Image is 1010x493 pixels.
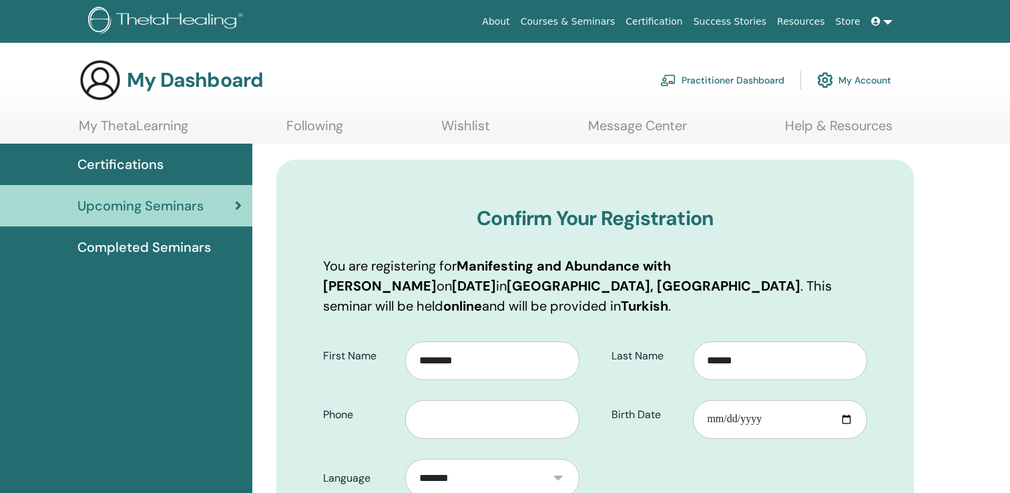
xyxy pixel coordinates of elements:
label: Last Name [601,343,694,369]
span: Certifications [77,154,164,174]
span: Upcoming Seminars [77,196,204,216]
p: You are registering for on in . This seminar will be held and will be provided in . [323,256,867,316]
b: online [443,297,482,315]
label: First Name [313,343,405,369]
h3: My Dashboard [127,68,263,92]
a: Success Stories [688,9,772,34]
label: Phone [313,402,405,428]
a: Certification [620,9,688,34]
h3: Confirm Your Registration [323,206,867,230]
a: Message Center [588,118,687,144]
a: My ThetaLearning [79,118,188,144]
b: [DATE] [452,277,496,295]
b: Manifesting and Abundance with [PERSON_NAME] [323,257,671,295]
img: cog.svg [817,69,833,92]
span: Completed Seminars [77,237,211,257]
a: Resources [772,9,830,34]
img: generic-user-icon.jpg [79,59,121,102]
a: About [477,9,515,34]
a: Courses & Seminars [515,9,621,34]
img: chalkboard-teacher.svg [660,74,676,86]
a: Wishlist [441,118,490,144]
a: Help & Resources [785,118,893,144]
b: Turkish [621,297,668,315]
label: Birth Date [601,402,694,428]
label: Language [313,466,405,491]
a: My Account [817,65,891,95]
a: Practitioner Dashboard [660,65,784,95]
img: logo.png [88,7,248,37]
font: Practitioner Dashboard [682,74,784,86]
font: My Account [838,74,891,86]
a: Following [286,118,343,144]
a: Store [830,9,866,34]
b: [GEOGRAPHIC_DATA], [GEOGRAPHIC_DATA] [507,277,800,295]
